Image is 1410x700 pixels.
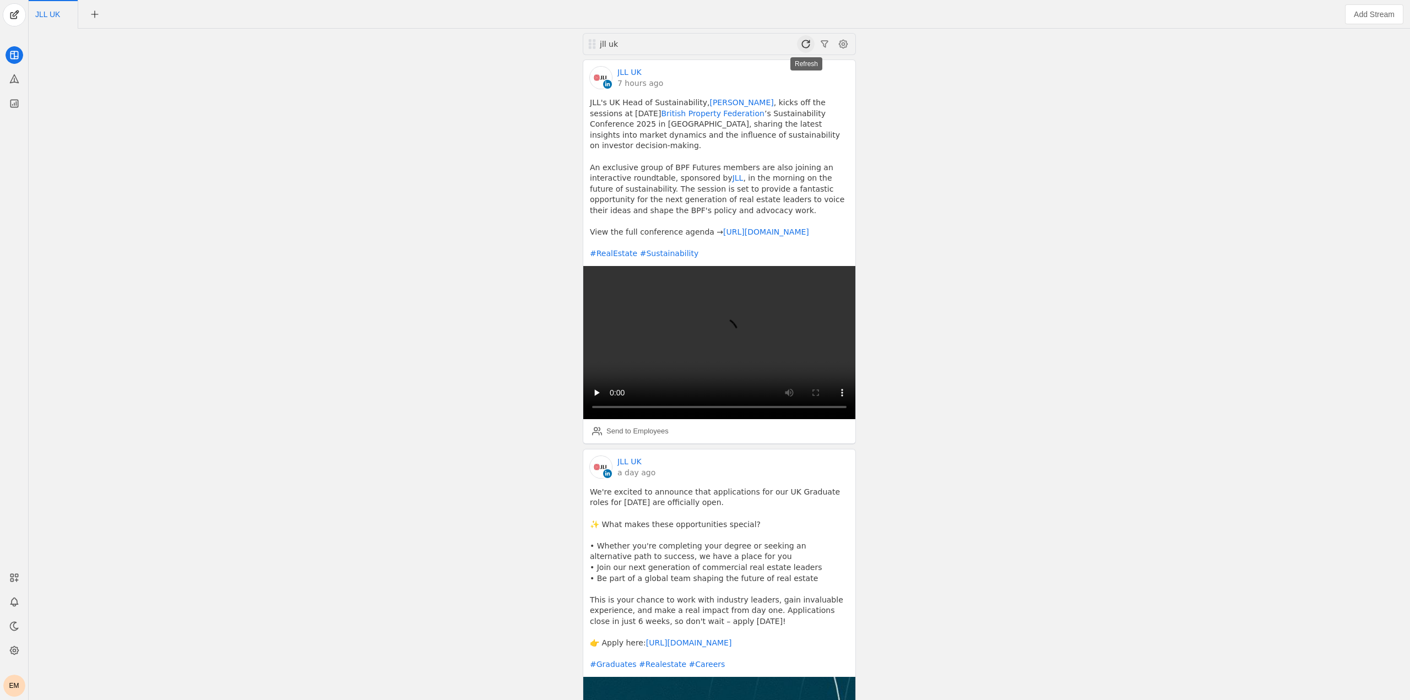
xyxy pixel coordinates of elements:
span: Click to edit name [35,10,60,18]
a: JLL UK [617,67,642,78]
div: Refresh [790,57,822,70]
button: Add Stream [1345,4,1403,24]
a: British Property Federation [661,109,764,118]
a: [URL][DOMAIN_NAME] [646,638,732,647]
div: jll uk [599,39,731,50]
a: a day ago [617,467,655,478]
span: Add Stream [1354,9,1395,20]
a: JLL [733,173,744,182]
a: 7 hours ago [617,78,663,89]
a: #RealEstate [590,249,637,258]
a: #Graduates [590,660,637,669]
a: JLL UK [617,456,642,467]
img: cache [590,456,612,478]
a: [PERSON_NAME] [709,98,773,107]
img: cache [590,67,612,89]
div: Send to Employees [606,426,669,437]
app-icon-button: New Tab [85,9,105,18]
a: #Sustainability [640,249,699,258]
a: #Careers [689,660,725,669]
pre: We're excited to announce that applications for our UK Graduate roles for [DATE] are officially o... [590,487,849,670]
div: jll uk [600,39,731,50]
a: [URL][DOMAIN_NAME] [723,227,809,236]
button: Send to Employees [588,422,673,440]
a: #Realestate [639,660,686,669]
button: EM [3,675,25,697]
pre: JLL's UK Head of Sustainability, , kicks off the sessions at [DATE] ’s Sustainability Conference ... [590,97,849,259]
